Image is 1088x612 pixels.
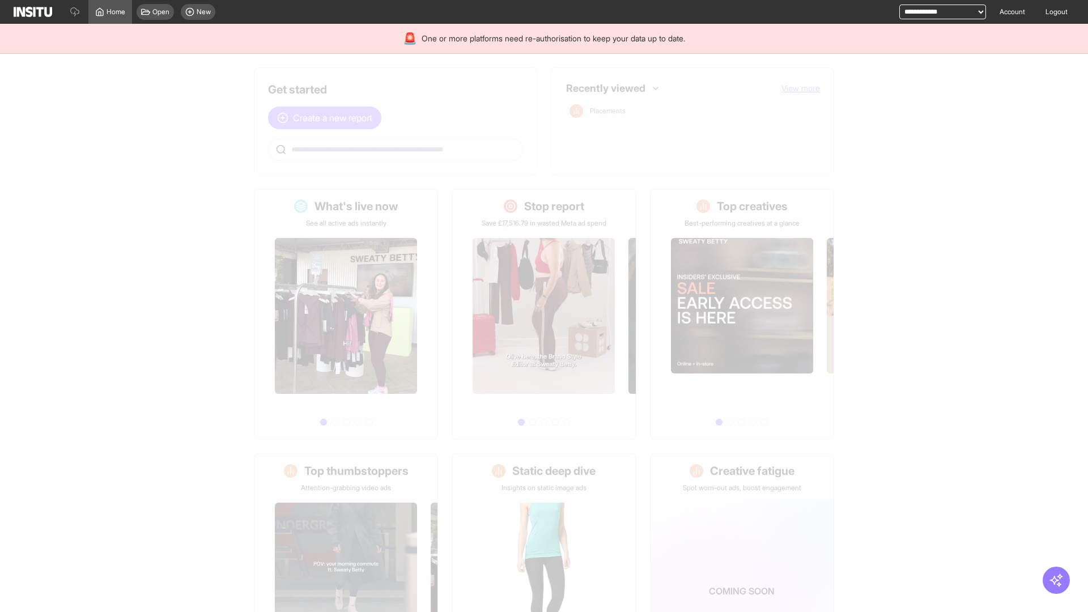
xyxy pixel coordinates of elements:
span: Home [107,7,125,16]
img: Logo [14,7,52,17]
div: 🚨 [403,31,417,46]
span: One or more platforms need re-authorisation to keep your data up to date. [422,33,685,44]
span: Open [152,7,169,16]
span: New [197,7,211,16]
